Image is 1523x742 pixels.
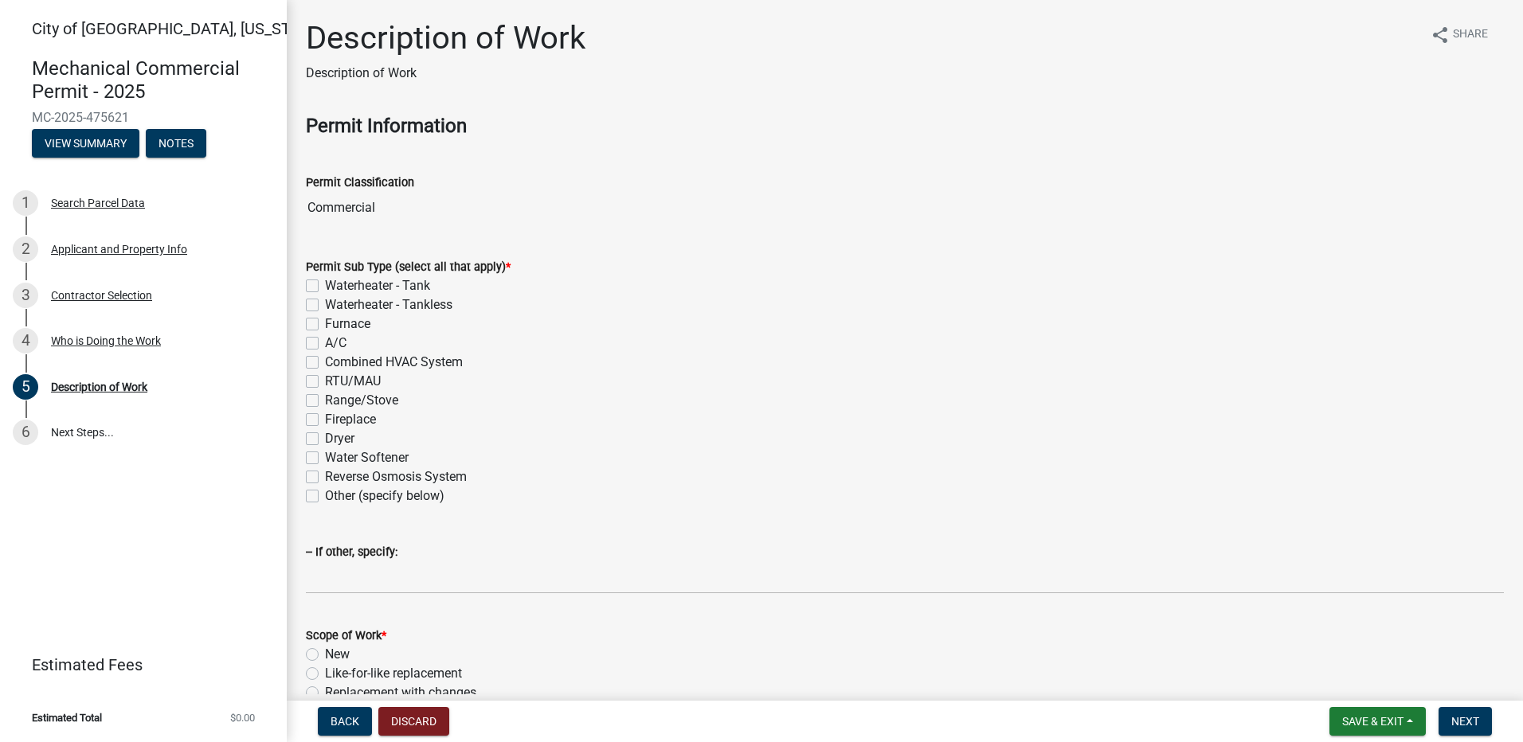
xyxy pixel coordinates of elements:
[1451,715,1479,728] span: Next
[325,391,398,410] label: Range/Stove
[13,420,38,445] div: 6
[1329,707,1426,736] button: Save & Exit
[306,19,585,57] h1: Description of Work
[32,713,102,723] span: Estimated Total
[13,283,38,308] div: 3
[230,713,255,723] span: $0.00
[1431,25,1450,45] i: share
[13,236,38,262] div: 2
[306,547,397,558] label: -- If other, specify:
[325,314,370,334] label: Furnace
[378,707,449,736] button: Discard
[13,374,38,400] div: 5
[325,372,381,391] label: RTU/MAU
[32,110,255,125] span: MC-2025-475621
[325,334,346,353] label: A/C
[325,467,467,486] label: Reverse Osmosis System
[32,57,274,103] h4: Mechanical Commercial Permit - 2025
[51,335,161,346] div: Who is Doing the Work
[325,353,463,372] label: Combined HVAC System
[325,276,430,295] label: Waterheater - Tank
[32,138,139,150] wm-modal-confirm: Summary
[13,649,261,681] a: Estimated Fees
[306,262,511,273] label: Permit Sub Type (select all that apply)
[32,19,322,38] span: City of [GEOGRAPHIC_DATA], [US_STATE]
[325,295,452,314] label: Waterheater - Tankless
[13,328,38,353] div: 4
[13,190,38,216] div: 1
[325,645,350,664] label: New
[325,486,444,506] label: Other (specify below)
[51,244,187,255] div: Applicant and Property Info
[51,197,145,209] div: Search Parcel Data
[306,115,467,137] strong: Permit Information
[146,129,206,158] button: Notes
[325,429,354,448] label: Dryer
[306,64,585,83] p: Description of Work
[325,410,376,429] label: Fireplace
[325,664,462,683] label: Like-for-like replacement
[325,448,409,467] label: Water Softener
[1439,707,1492,736] button: Next
[1418,19,1501,50] button: shareShare
[51,290,152,301] div: Contractor Selection
[1453,25,1488,45] span: Share
[51,381,147,392] div: Description of Work
[318,707,372,736] button: Back
[331,715,359,728] span: Back
[1342,715,1404,728] span: Save & Exit
[306,631,386,642] label: Scope of Work
[306,178,414,189] label: Permit Classification
[32,129,139,158] button: View Summary
[146,138,206,150] wm-modal-confirm: Notes
[325,683,476,702] label: Replacement with changes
